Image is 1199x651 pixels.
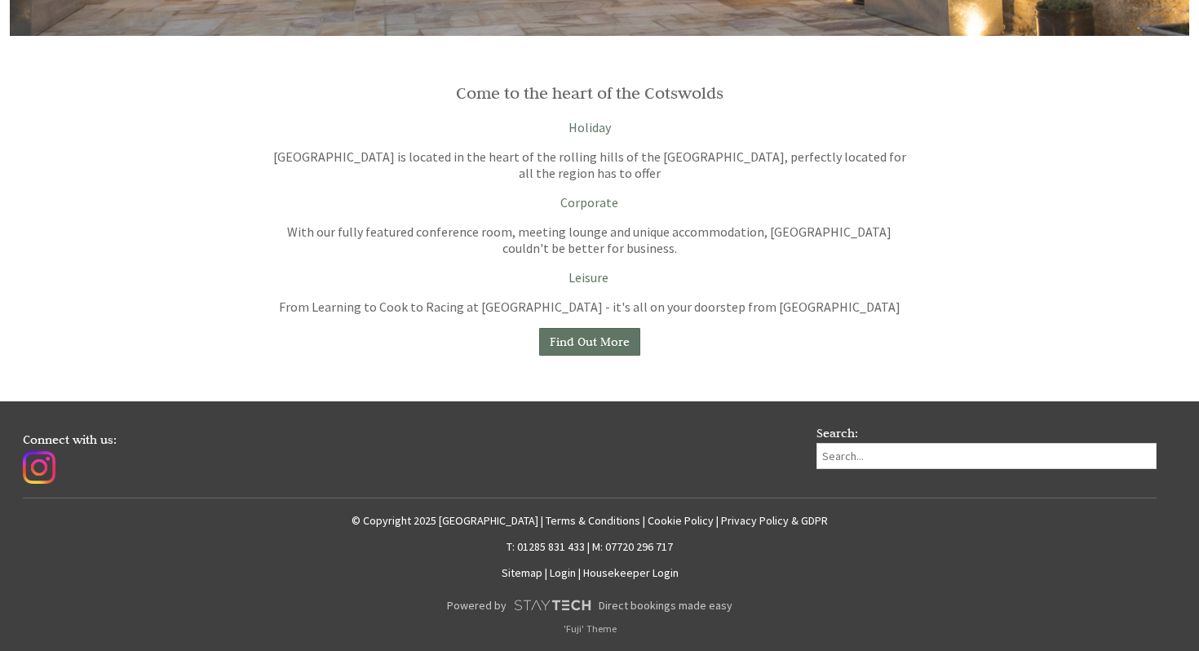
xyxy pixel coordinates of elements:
[507,539,585,554] a: T: 01285 831 433
[545,565,547,580] span: |
[541,513,543,528] span: |
[569,119,611,135] a: Holiday
[352,513,538,528] a: © Copyright 2025 [GEOGRAPHIC_DATA]
[502,565,542,580] a: Sitemap
[269,224,911,256] p: With our fully featured conference room, meeting lounge and unique accommodation, [GEOGRAPHIC_DAT...
[583,565,679,580] a: Housekeeper Login
[550,565,576,580] a: Login
[23,622,1157,635] p: 'Fuji' Theme
[269,299,911,315] p: From Learning to Cook to Racing at [GEOGRAPHIC_DATA] - it's all on your doorstep from [GEOGRAPHIC...
[716,513,719,528] span: |
[546,513,640,528] a: Terms & Conditions
[592,539,673,554] a: M: 07720 296 717
[816,443,1157,469] input: Search...
[721,513,828,528] a: Privacy Policy & GDPR
[569,269,608,286] a: Leisure
[23,591,1157,619] a: Powered byDirect bookings made easy
[269,148,911,181] p: [GEOGRAPHIC_DATA] is located in the heart of the rolling hills of the [GEOGRAPHIC_DATA], perfectl...
[539,328,640,356] a: Find Out More
[513,596,591,615] img: scrumpy.png
[816,425,1157,441] h3: Search:
[643,513,645,528] span: |
[269,82,911,104] h2: Come to the heart of the Cotswolds
[23,432,794,447] h3: Connect with us:
[648,513,714,528] a: Cookie Policy
[23,451,55,484] img: Instagram
[578,565,581,580] span: |
[560,194,618,210] a: Corporate
[587,539,590,554] span: |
